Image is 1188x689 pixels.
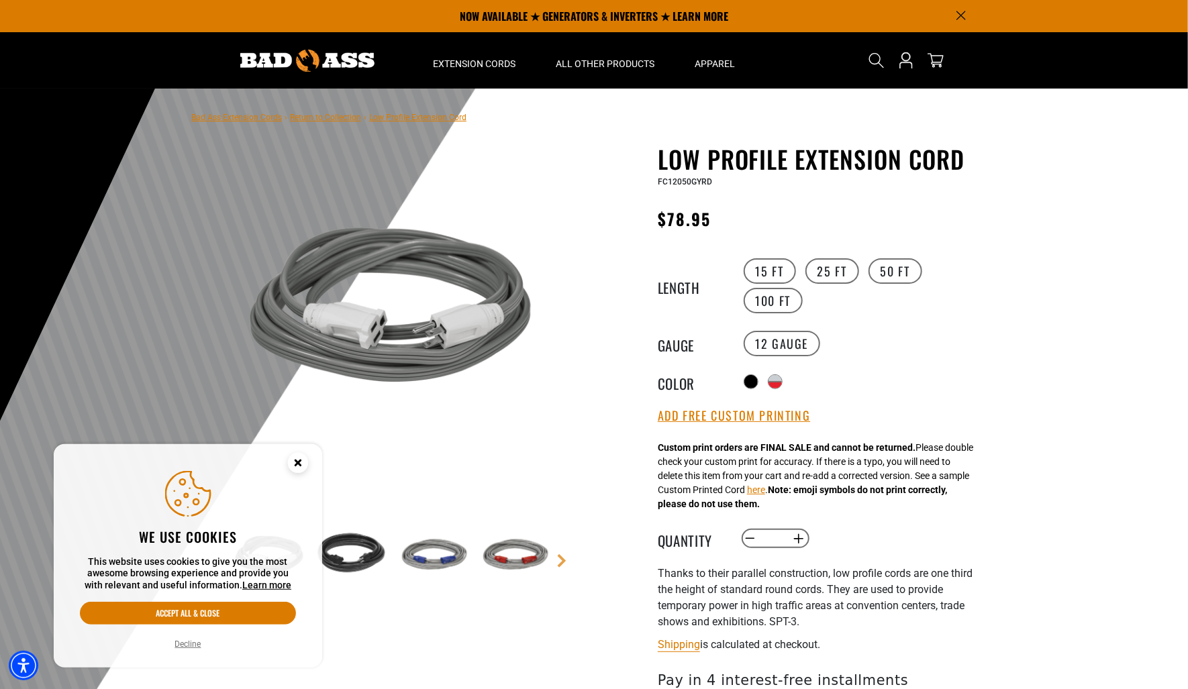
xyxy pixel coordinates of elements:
[744,288,803,313] label: 100 FT
[240,50,375,72] img: Bad Ass Extension Cords
[536,32,675,89] summary: All Other Products
[658,442,915,453] strong: Custom print orders are FINAL SALE and cannot be returned.
[231,148,554,471] img: grey & white
[393,517,471,594] img: Grey & Blue
[54,444,322,668] aside: Cookie Consent
[171,637,205,651] button: Decline
[866,50,887,71] summary: Search
[80,602,296,625] button: Accept all & close
[658,373,725,390] legend: Color
[364,113,366,122] span: ›
[695,58,735,70] span: Apparel
[658,638,700,651] a: Shipping
[475,517,552,594] img: grey & red
[805,258,859,284] label: 25 FT
[658,635,987,653] div: is calculated at checkout.
[658,177,712,187] span: FC12050GYRD
[658,145,987,173] h1: Low Profile Extension Cord
[869,258,922,284] label: 50 FT
[555,554,568,568] a: Next
[658,277,725,295] legend: Length
[80,528,296,545] h2: We use cookies
[744,258,796,284] label: 15 FT
[658,409,810,423] button: Add Free Custom Printing
[369,113,466,122] span: Low Profile Extension Cord
[191,113,282,122] a: Bad Ass Extension Cords
[290,113,361,122] a: Return to Collection
[744,331,821,356] label: 12 Gauge
[675,32,755,89] summary: Apparel
[556,58,654,70] span: All Other Products
[242,580,291,590] a: This website uses cookies to give you the most awesome browsing experience and provide you with r...
[413,32,536,89] summary: Extension Cords
[312,517,390,594] img: black
[658,207,711,231] span: $78.95
[658,566,987,630] p: Thanks to their parallel construction, low profile cords are one third the height of standard rou...
[747,483,765,497] button: here
[9,651,38,680] div: Accessibility Menu
[191,109,466,125] nav: breadcrumbs
[658,530,725,547] label: Quantity
[80,556,296,592] p: This website uses cookies to give you the most awesome browsing experience and provide you with r...
[285,113,287,122] span: ›
[658,335,725,352] legend: Gauge
[658,484,947,509] strong: Note: emoji symbols do not print correctly, please do not use them.
[658,441,973,511] div: Please double check your custom print for accuracy. If there is a typo, you will need to delete t...
[433,58,515,70] span: Extension Cords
